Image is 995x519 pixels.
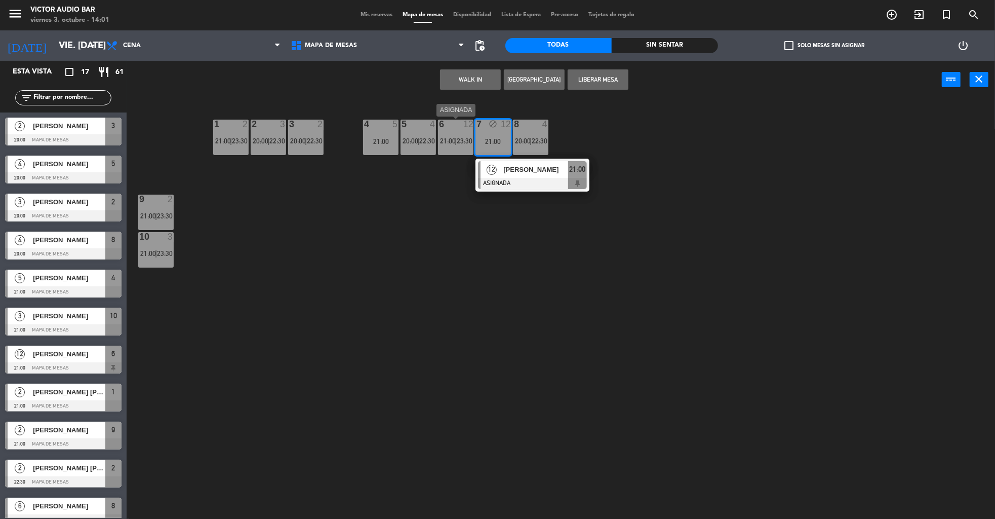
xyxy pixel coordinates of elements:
span: 21:00 [440,137,456,145]
span: [PERSON_NAME] [33,349,105,359]
div: 2 [168,195,174,204]
span: 2 [112,196,115,208]
span: 12 [15,349,25,359]
span: 2 [15,387,25,397]
span: 22:30 [269,137,285,145]
div: 3 [280,120,286,129]
span: [PERSON_NAME] [33,197,105,207]
span: 12 [487,165,497,175]
span: [PERSON_NAME] [33,425,105,435]
span: 22:30 [307,137,323,145]
span: | [455,137,457,145]
span: 21:00 [570,163,586,175]
span: | [267,137,269,145]
span: 4 [15,235,25,245]
span: 21:00 [215,137,231,145]
i: turned_in_not [940,9,952,21]
span: | [155,212,157,220]
span: 9 [112,424,115,436]
span: Mapa de mesas [397,12,448,18]
button: Liberar Mesa [568,69,628,90]
span: MAPA DE MESAS [305,42,357,49]
span: 4 [15,159,25,169]
span: | [305,137,307,145]
button: power_input [942,72,961,87]
span: 8 [112,234,115,246]
span: Disponibilidad [448,12,496,18]
i: search [968,9,980,21]
button: WALK IN [440,69,501,90]
div: Sin sentar [612,38,718,53]
span: [PERSON_NAME] [33,273,105,283]
span: Cena [123,42,141,49]
span: 20:00 [290,137,306,145]
button: [GEOGRAPHIC_DATA] [504,69,565,90]
span: 2 [15,121,25,131]
div: 4 [542,120,548,129]
span: 22:30 [419,137,435,145]
span: [PERSON_NAME] [33,121,105,131]
span: [PERSON_NAME] [PERSON_NAME] [33,463,105,473]
span: | [155,249,157,257]
span: 2 [112,462,115,474]
div: 12 [463,120,473,129]
span: Lista de Espera [496,12,546,18]
div: 7 [476,120,477,129]
i: restaurant [98,66,110,78]
div: 21:00 [363,138,399,145]
i: power_settings_new [957,40,969,52]
div: 3 [168,232,174,241]
i: power_input [945,73,958,85]
input: Filtrar por nombre... [32,92,111,103]
div: Esta vista [5,66,73,78]
span: [PERSON_NAME] [33,235,105,245]
span: 2 [15,425,25,435]
i: close [973,73,985,85]
div: 1 [214,120,215,129]
span: check_box_outline_blank [784,41,793,50]
div: 2 [243,120,249,129]
span: 20:00 [253,137,268,145]
span: | [417,137,419,145]
div: ASIGNADA [436,104,475,117]
span: 6 [112,348,115,360]
span: pending_actions [474,40,486,52]
div: 21:00 [475,138,511,145]
span: 5 [112,158,115,170]
span: 10 [110,310,117,322]
span: [PERSON_NAME] [33,501,105,511]
span: 2 [15,463,25,473]
div: viernes 3. octubre - 14:01 [30,15,109,25]
span: 23:30 [157,212,173,220]
span: 1 [112,386,115,398]
span: 3 [15,197,25,207]
i: block [489,120,497,128]
span: 5 [15,273,25,283]
span: 3 [15,311,25,321]
div: 4 [430,120,436,129]
span: 61 [115,66,124,78]
i: exit_to_app [913,9,925,21]
span: 20:00 [515,137,531,145]
span: | [230,137,232,145]
div: 9 [139,195,140,204]
span: [PERSON_NAME] [PERSON_NAME] [33,387,105,397]
span: 20:00 [403,137,418,145]
div: 6 [439,120,440,129]
span: Tarjetas de regalo [583,12,640,18]
span: [PERSON_NAME] [503,164,568,175]
span: 4 [112,272,115,284]
span: 21:00 [140,249,156,257]
div: 2 [317,120,324,129]
i: arrow_drop_down [87,40,99,52]
button: close [970,72,988,87]
i: filter_list [20,92,32,104]
div: Victor Audio Bar [30,5,109,15]
div: 4 [364,120,365,129]
span: | [530,137,532,145]
div: 12 [501,120,511,129]
div: Todas [505,38,612,53]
